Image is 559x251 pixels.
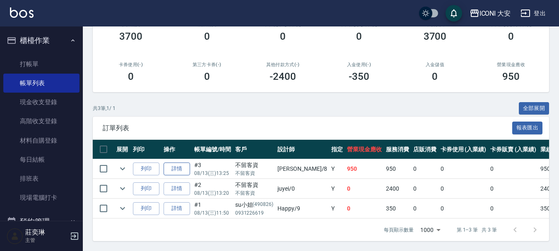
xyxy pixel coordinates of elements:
h3: -350 [349,71,369,82]
h3: 0 [204,31,210,42]
h2: 營業現金應收 [483,62,539,67]
td: #3 [192,159,233,179]
td: Y [329,199,345,218]
div: 不留客資 [235,161,274,170]
p: 08/13 (三) 13:20 [194,189,231,197]
a: 高階收支登錄 [3,112,80,131]
th: 客戶 [233,140,276,159]
button: 列印 [133,202,159,215]
td: 350 [384,199,411,218]
a: 報表匯出 [512,124,543,131]
td: 0 [488,159,538,179]
th: 展開 [114,140,131,159]
a: 打帳單 [3,55,80,74]
th: 卡券販賣 (入業績) [488,140,538,159]
td: Y [329,179,345,198]
h5: 莊奕琳 [25,228,67,237]
a: 排班表 [3,169,80,188]
td: 0 [488,199,538,218]
th: 服務消費 [384,140,411,159]
td: juyei /0 [275,179,329,198]
a: 現場電腦打卡 [3,188,80,207]
td: 0 [411,199,439,218]
a: 詳情 [164,163,190,175]
th: 店販消費 [411,140,439,159]
td: 0 [439,179,489,198]
h3: 3700 [424,31,447,42]
h2: 入金使用(-) [331,62,387,67]
p: 不留客資 [235,170,274,177]
p: 不留客資 [235,189,274,197]
h3: 950 [502,71,520,82]
div: 1000 [417,219,443,241]
button: 列印 [133,163,159,175]
td: #2 [192,179,233,198]
div: ICONI 大安 [479,8,511,19]
p: 0931226619 [235,209,274,217]
button: expand row [116,182,129,195]
th: 營業現金應收 [345,140,384,159]
img: Logo [10,7,34,18]
a: 每日結帳 [3,150,80,169]
td: 0 [439,199,489,218]
h3: 0 [204,71,210,82]
button: expand row [116,202,129,215]
h3: 3700 [119,31,142,42]
button: 全部展開 [519,102,549,115]
td: 0 [488,179,538,198]
button: 登出 [517,6,549,21]
td: 2400 [384,179,411,198]
h2: 第三方卡券(-) [179,62,235,67]
h2: 卡券使用(-) [103,62,159,67]
div: 不留客資 [235,181,274,189]
td: 0 [411,179,439,198]
th: 操作 [161,140,192,159]
td: #1 [192,199,233,218]
p: 共 3 筆, 1 / 1 [93,105,116,112]
button: expand row [116,163,129,175]
td: 0 [345,199,384,218]
th: 設計師 [275,140,329,159]
p: 每頁顯示數量 [384,226,414,234]
h3: 0 [280,31,286,42]
p: 主管 [25,237,67,244]
td: Happy /9 [275,199,329,218]
p: 08/13 (三) 11:50 [194,209,231,217]
button: 列印 [133,182,159,195]
td: 950 [345,159,384,179]
a: 詳情 [164,202,190,215]
th: 列印 [131,140,161,159]
td: 0 [439,159,489,179]
td: 950 [384,159,411,179]
img: Person [7,228,23,244]
h3: -2400 [270,71,296,82]
h2: 入金儲值 [407,62,463,67]
a: 帳單列表 [3,74,80,93]
p: 第 1–3 筆 共 3 筆 [457,226,497,234]
a: 材料自購登錄 [3,131,80,150]
a: 現金收支登錄 [3,93,80,112]
h3: 0 [508,31,514,42]
td: 0 [345,179,384,198]
p: (490826) [253,201,273,209]
th: 指定 [329,140,345,159]
td: Y [329,159,345,179]
button: 櫃檯作業 [3,30,80,51]
p: 08/13 (三) 13:25 [194,170,231,177]
th: 卡券使用 (入業績) [439,140,489,159]
button: ICONI 大安 [466,5,514,22]
h2: 其他付款方式(-) [255,62,311,67]
td: 0 [411,159,439,179]
td: [PERSON_NAME] /8 [275,159,329,179]
h3: 0 [432,71,438,82]
button: 預約管理 [3,211,80,232]
button: 報表匯出 [512,122,543,134]
h3: 0 [128,71,134,82]
button: save [446,5,462,22]
h3: 0 [356,31,362,42]
div: su小姐 [235,201,274,209]
a: 詳情 [164,182,190,195]
th: 帳單編號/時間 [192,140,233,159]
span: 訂單列表 [103,124,512,132]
